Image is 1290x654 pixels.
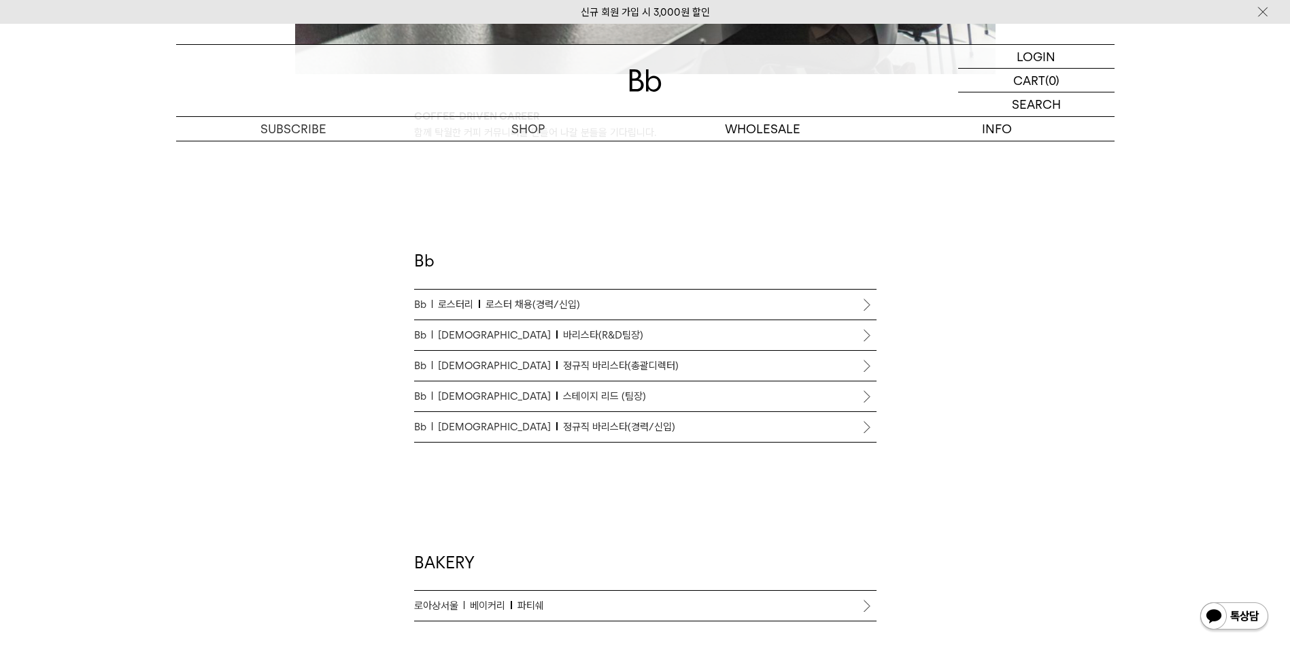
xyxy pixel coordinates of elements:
span: 로아상서울 [414,598,465,614]
img: 카카오톡 채널 1:1 채팅 버튼 [1199,601,1270,634]
span: Bb [414,388,433,405]
span: Bb [414,358,433,374]
a: CART (0) [958,69,1115,92]
a: Bb[DEMOGRAPHIC_DATA]스테이지 리드 (팀장) [414,381,877,411]
p: CART [1013,69,1045,92]
p: INFO [880,117,1115,141]
a: Bb[DEMOGRAPHIC_DATA]바리스타(R&D팀장) [414,320,877,350]
span: 파티쉐 [517,598,544,614]
span: 베이커리 [470,598,512,614]
span: [DEMOGRAPHIC_DATA] [438,327,558,343]
span: Bb [414,327,433,343]
span: 바리스타(R&D팀장) [563,327,643,343]
span: 정규직 바리스타(경력/신입) [563,419,675,435]
span: Bb [414,296,433,313]
p: (0) [1045,69,1059,92]
span: [DEMOGRAPHIC_DATA] [438,388,558,405]
a: Bb로스터리로스터 채용(경력/신입) [414,290,877,320]
a: 로아상서울베이커리파티쉐 [414,591,877,621]
a: SUBSCRIBE [176,117,411,141]
span: 로스터 채용(경력/신입) [486,296,580,313]
a: Bb[DEMOGRAPHIC_DATA]정규직 바리스타(경력/신입) [414,412,877,442]
a: LOGIN [958,45,1115,69]
p: LOGIN [1017,45,1055,68]
span: [DEMOGRAPHIC_DATA] [438,358,558,374]
p: WHOLESALE [645,117,880,141]
a: SHOP [411,117,645,141]
span: 정규직 바리스타(총괄디렉터) [563,358,679,374]
span: 스테이지 리드 (팀장) [563,388,646,405]
p: SEARCH [1012,92,1061,116]
a: Bb[DEMOGRAPHIC_DATA]정규직 바리스타(총괄디렉터) [414,351,877,381]
span: [DEMOGRAPHIC_DATA] [438,419,558,435]
h2: BAKERY [414,551,877,591]
span: 로스터리 [438,296,480,313]
span: Bb [414,419,433,435]
a: 신규 회원 가입 시 3,000원 할인 [581,6,710,18]
img: 로고 [629,69,662,92]
h2: Bb [414,249,877,290]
